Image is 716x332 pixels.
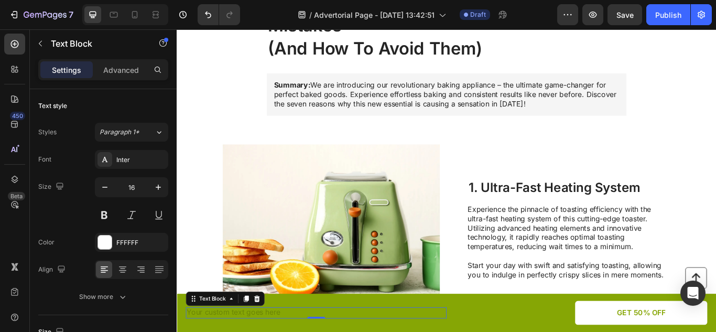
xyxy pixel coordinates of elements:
[470,10,486,19] span: Draft
[116,155,166,165] div: Inter
[314,9,435,20] span: Advertorial Page - [DATE] 13:42:51
[113,60,156,70] strong: Summary:
[616,10,634,19] span: Save
[655,9,681,20] div: Publish
[38,101,67,111] div: Text style
[177,29,716,332] iframe: Design area
[52,65,81,76] p: Settings
[646,4,690,25] button: Publish
[8,192,25,200] div: Beta
[106,10,356,34] span: (And How To Avoid Them)
[309,9,312,20] span: /
[198,4,240,25] div: Undo/Redo
[100,127,139,137] span: Paragraph 1*
[24,309,59,319] div: Text Block
[38,287,168,306] button: Show more
[339,205,574,292] p: Experience the pinnacle of toasting efficiency with the ultra-fast heating system of this cutting...
[4,4,78,25] button: 7
[339,175,576,195] h2: 1. Ultra-Fast Heating System
[95,123,168,142] button: Paragraph 1*
[10,112,25,120] div: 450
[113,60,516,92] p: We are introducing our revolutionary baking appliance – the ultimate game-changer for perfect bak...
[38,127,57,137] div: Styles
[607,4,642,25] button: Save
[69,8,73,21] p: 7
[79,292,128,302] div: Show more
[38,263,68,277] div: Align
[38,180,66,194] div: Size
[116,238,166,248] div: FFFFFF
[38,155,51,164] div: Font
[680,281,706,306] div: Open Intercom Messenger
[38,238,55,247] div: Color
[103,65,139,76] p: Advanced
[51,37,140,50] p: Text Block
